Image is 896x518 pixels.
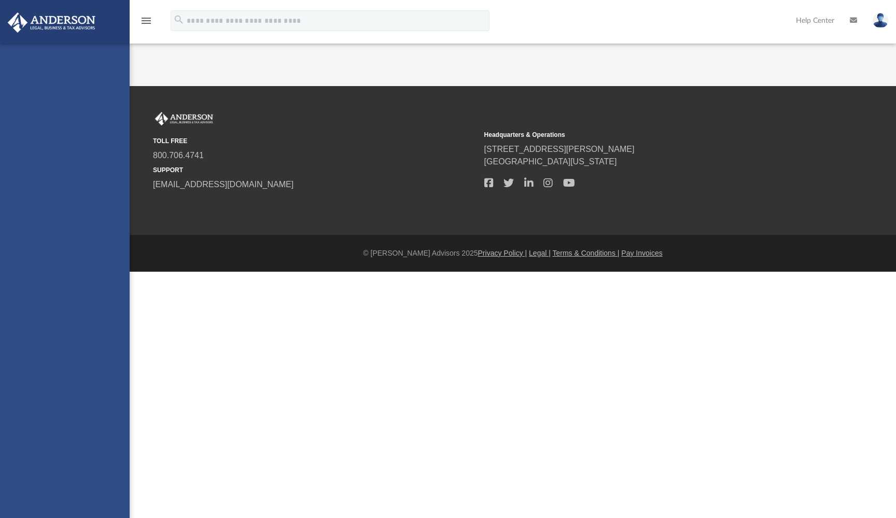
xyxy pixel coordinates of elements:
[140,15,152,27] i: menu
[873,13,888,28] img: User Pic
[484,145,635,153] a: [STREET_ADDRESS][PERSON_NAME]
[529,249,551,257] a: Legal |
[621,249,662,257] a: Pay Invoices
[553,249,620,257] a: Terms & Conditions |
[484,157,617,166] a: [GEOGRAPHIC_DATA][US_STATE]
[173,14,185,25] i: search
[5,12,99,33] img: Anderson Advisors Platinum Portal
[153,180,293,189] a: [EMAIL_ADDRESS][DOMAIN_NAME]
[130,248,896,259] div: © [PERSON_NAME] Advisors 2025
[140,20,152,27] a: menu
[153,151,204,160] a: 800.706.4741
[484,130,808,139] small: Headquarters & Operations
[153,165,477,175] small: SUPPORT
[153,136,477,146] small: TOLL FREE
[478,249,527,257] a: Privacy Policy |
[153,112,215,125] img: Anderson Advisors Platinum Portal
